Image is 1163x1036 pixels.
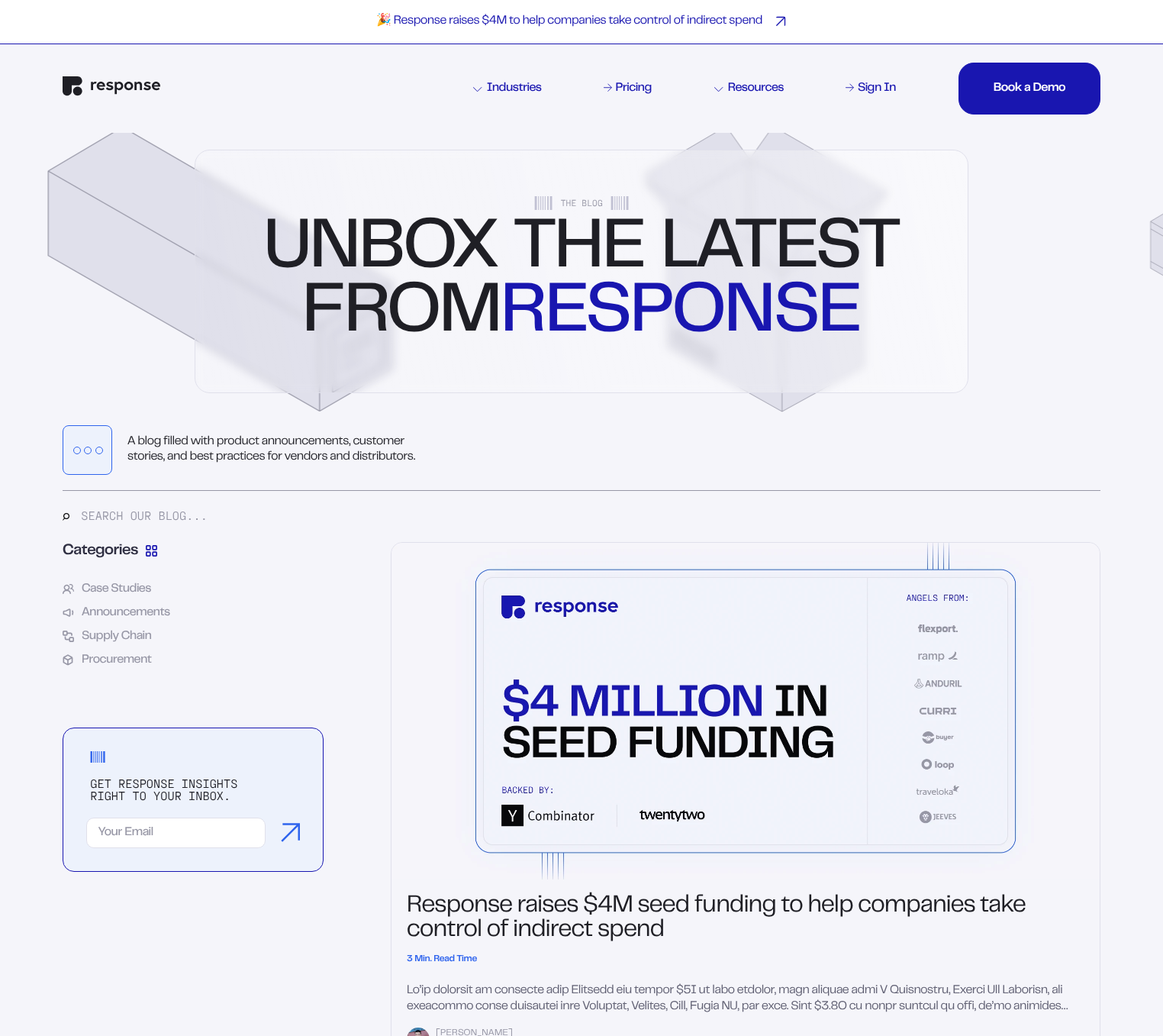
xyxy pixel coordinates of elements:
[601,79,655,98] a: Pricing
[407,954,1084,965] div: 3 Min. Read Time
[264,218,899,347] div: Unbox the Latest from
[63,583,324,595] button: Case Studies
[146,545,157,557] img: categories
[994,82,1065,95] div: Book a Demo
[63,583,74,595] img: Case Studies
[63,631,324,643] button: Supply Chain
[63,542,324,572] h1: Categories
[534,196,628,210] div: The Blog
[98,818,253,847] input: Your Email
[63,76,160,100] a: Response Home
[63,607,74,618] img: Announcements
[501,282,861,345] strong: Response
[714,82,784,95] div: Resources
[407,983,1084,1015] p: Lo’ip dolorsit am consecte adip Elitsedd eiu tempor $5I ut labo etdolor, magn aliquae admi V Quis...
[86,778,239,802] div: Get Response insights right to your inbox.
[81,506,1100,527] input: search
[473,82,542,95] div: Industries
[63,607,324,619] button: Announcements
[616,82,652,95] div: Pricing
[958,63,1100,115] button: Book a DemoBook a DemoBook a DemoBook a Demo
[63,654,324,666] button: Procurement
[376,14,762,30] p: 🎉 Response raises $4M to help companies take control of indirect spend
[127,434,420,466] p: A blog filled with product announcements, customer stories, and best practices for vendors and di...
[407,895,1084,944] h1: Response raises $4M seed funding to help companies take control of indirect spend
[63,631,74,642] img: Supply Chain
[63,513,69,521] img: search
[843,79,899,98] a: Sign In
[858,82,896,95] div: Sign In
[63,76,160,96] img: Response Logo
[63,654,74,666] img: Procurement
